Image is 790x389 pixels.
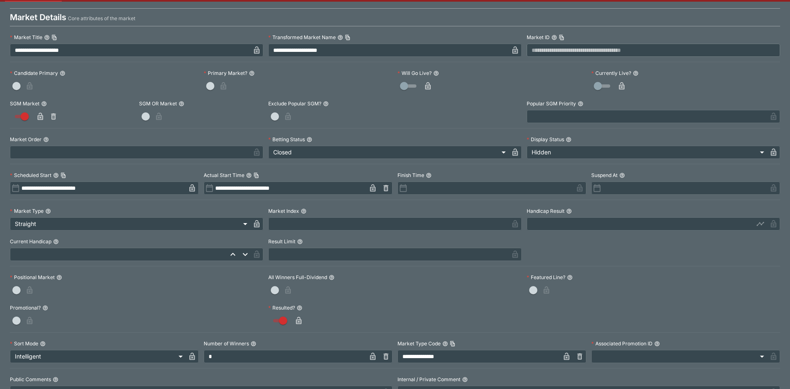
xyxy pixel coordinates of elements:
p: Currently Live? [591,70,631,77]
p: Promotional? [10,304,41,311]
p: Associated Promotion ID [591,340,653,347]
button: Market Order [43,137,49,142]
button: Promotional? [42,305,48,311]
p: Current Handicap [10,238,51,245]
p: Candidate Primary [10,70,58,77]
button: Handicap Result [566,208,572,214]
button: Resulted? [297,305,302,311]
h4: Market Details [10,12,66,23]
button: Internal / Private Comment [462,377,468,382]
button: Copy To Clipboard [253,172,259,178]
button: SGM OR Market [179,101,184,107]
p: Market Type [10,207,44,214]
p: Primary Market? [204,70,247,77]
div: Intelligent [10,350,186,363]
button: Associated Promotion ID [654,341,660,347]
p: Featured Line? [527,274,565,281]
p: Market Order [10,136,42,143]
p: Number of Winners [204,340,249,347]
button: Featured Line? [567,275,573,280]
p: Market Type Code [397,340,441,347]
p: Scheduled Start [10,172,51,179]
p: Transformed Market Name [268,34,336,41]
p: Exclude Popular SGM? [268,100,321,107]
button: Copy To Clipboard [450,341,455,347]
button: Candidate Primary [60,70,65,76]
p: Result Limit [268,238,295,245]
button: Betting Status [307,137,312,142]
button: Actual Start TimeCopy To Clipboard [246,172,252,178]
p: Market ID [527,34,550,41]
button: Scheduled StartCopy To Clipboard [53,172,59,178]
button: Copy To Clipboard [559,35,565,40]
p: All Winners Full-Dividend [268,274,327,281]
button: SGM Market [41,101,47,107]
p: Core attributes of the market [68,14,135,23]
p: SGM Market [10,100,39,107]
p: Finish Time [397,172,424,179]
button: Exclude Popular SGM? [323,101,329,107]
button: Result Limit [297,239,303,245]
p: Will Go Live? [397,70,432,77]
p: Market Index [268,207,299,214]
p: Sort Mode [10,340,38,347]
button: Primary Market? [249,70,255,76]
p: Betting Status [268,136,305,143]
button: Copy To Clipboard [60,172,66,178]
button: Current Handicap [53,239,59,245]
p: Public Comments [10,376,51,383]
button: Finish Time [426,172,432,178]
p: Display Status [527,136,564,143]
button: Copy To Clipboard [51,35,57,40]
button: Market TitleCopy To Clipboard [44,35,50,40]
button: Copy To Clipboard [345,35,351,40]
button: Transformed Market NameCopy To Clipboard [337,35,343,40]
button: Positional Market [56,275,62,280]
p: Popular SGM Priority [527,100,576,107]
p: Resulted? [268,304,295,311]
button: Popular SGM Priority [578,101,583,107]
button: Will Go Live? [433,70,439,76]
button: Market Index [301,208,307,214]
button: Market IDCopy To Clipboard [551,35,557,40]
button: Currently Live? [633,70,639,76]
button: Public Comments [53,377,58,382]
p: Market Title [10,34,42,41]
button: Sort Mode [40,341,46,347]
p: Internal / Private Comment [397,376,460,383]
div: Hidden [527,146,767,159]
button: Market Type CodeCopy To Clipboard [442,341,448,347]
p: Actual Start Time [204,172,244,179]
button: Number of Winners [251,341,256,347]
button: Suspend At [619,172,625,178]
p: Suspend At [591,172,618,179]
button: Market Type [45,208,51,214]
p: Positional Market [10,274,55,281]
div: Closed [268,146,509,159]
button: Display Status [566,137,572,142]
button: All Winners Full-Dividend [329,275,335,280]
p: Handicap Result [527,207,565,214]
p: SGM OR Market [139,100,177,107]
div: Straight [10,217,250,231]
